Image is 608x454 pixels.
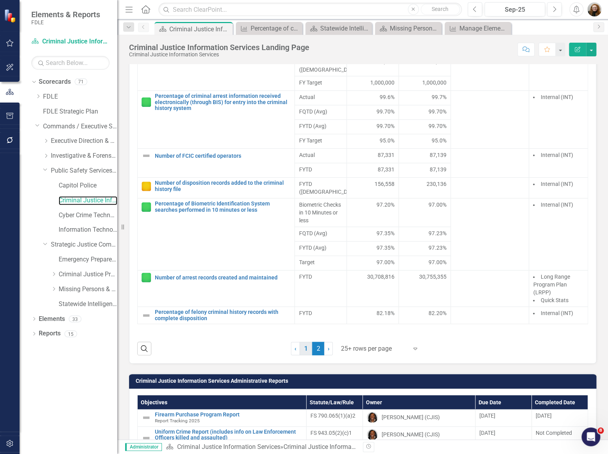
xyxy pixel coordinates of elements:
[155,429,302,441] a: Uniform Crime Report (includes info on Law Enforcement Officers killed and assaulted)
[43,122,117,131] a: Commands / Executive Support Branch
[299,79,343,86] span: FY Target
[295,198,347,227] td: Double-Click to Edit
[299,122,343,130] span: FYTD (Avg)
[536,413,552,419] span: [DATE]
[377,108,395,115] span: 99.70%
[475,426,531,449] td: Double-Click to Edit
[138,178,295,198] td: Double-Click to Edit Right Click for Context Menu
[299,180,343,196] span: FYTD ([DEMOGRAPHIC_DATA])
[129,43,309,52] div: Criminal Justice Information Services Landing Page
[138,91,295,149] td: Double-Click to Edit Right Click for Context Menu
[59,285,117,294] a: Missing Persons & Offender Enforcement
[155,180,291,192] a: Number of disposition records added to the criminal history file
[429,244,447,252] span: 97.23%
[306,409,362,426] td: Double-Click to Edit
[295,91,347,105] td: Double-Click to Edit
[378,151,395,159] span: 87,331
[377,23,439,33] a: Missing Persons & Offender Enforcement Landing Page
[377,229,395,237] span: 97.35%
[430,166,447,173] span: 87,139
[39,315,65,324] a: Elements
[299,258,343,266] span: Target
[31,10,100,19] span: Elements & Reports
[158,3,461,16] input: Search ClearPoint...
[294,344,296,352] span: ‹
[450,178,529,198] td: Double-Click to Edit
[299,108,343,115] span: FQTD (Avg)
[581,427,600,446] iframe: Intercom live chat
[377,244,395,252] span: 97.35%
[59,255,117,264] a: Emergency Preparedness Unit
[320,23,370,33] div: Statewide Intelligence Landing Page
[155,418,200,423] span: Report Tracking 2025
[459,23,509,33] div: Manage Elements
[39,77,71,86] a: Scorecards
[529,198,588,270] td: Double-Click to Edit
[306,426,362,449] td: Double-Click to Edit
[299,166,343,173] span: FYTD
[39,329,61,338] a: Reports
[429,258,447,266] span: 97.00%
[138,426,307,449] td: Double-Click to Edit Right Click for Context Menu
[540,297,568,303] span: Quick Stats
[398,198,450,227] td: Double-Click to Edit
[155,412,302,418] a: Firearm Purchase Program Report
[447,23,509,33] a: Manage Elements
[529,91,588,149] td: Double-Click to Edit
[422,79,447,86] span: 1,000,000
[421,4,460,15] button: Search
[587,2,601,16] img: Jennifer Siddoway
[450,198,529,270] td: Double-Click to Edit
[142,151,151,160] img: Not Defined
[533,274,570,295] span: Long Range Program Plan (LRPP)
[398,91,450,105] td: Double-Click to Edit
[310,430,352,436] span: FS 943.05(2)(c)1
[43,107,117,116] a: FDLE Strategic Plan
[299,309,343,317] span: FYTD
[138,409,307,426] td: Double-Click to Edit Right Click for Context Menu
[155,153,291,159] a: Number of FCIC certified operators
[347,198,399,227] td: Double-Click to Edit
[142,202,151,212] img: Proceeding as Planned
[362,409,475,426] td: Double-Click to Edit
[299,201,343,224] span: Biometric Checks in 10 Minutes or less
[51,151,117,160] a: Investigative & Forensic Services Command
[295,149,347,163] td: Double-Click to Edit
[299,244,343,252] span: FYTD (Avg)
[429,201,447,209] span: 97.00%
[487,5,543,14] div: Sep-25
[529,149,588,178] td: Double-Click to Edit
[398,149,450,163] td: Double-Click to Edit
[310,413,355,419] span: FS 790.065(1)(a)2
[367,412,378,423] img: Lucy Saunders
[59,300,117,309] a: Statewide Intelligence
[432,93,447,101] span: 99.7%
[540,181,573,187] span: Internal (INT)
[328,344,330,352] span: ›
[155,93,291,111] a: Percentage of criminal arrest information received electronically (through BIS) for entry into th...
[166,443,357,452] div: »
[380,93,395,101] span: 99.6%
[540,202,573,208] span: Internal (INT)
[299,273,343,281] span: FYTD
[484,2,545,16] button: Sep-25
[427,180,447,188] span: 230,136
[59,181,117,190] a: Capitol Police
[540,94,573,100] span: Internal (INT)
[283,443,426,450] div: Criminal Justice Information Services Landing Page
[142,311,151,320] img: Not Defined
[299,93,343,101] span: Actual
[429,309,447,317] span: 82.20%
[377,122,395,130] span: 99.70%
[65,330,77,337] div: 15
[43,92,117,101] a: FDLE
[155,201,291,213] a: Percentage of Biometric Identification System searches performed in 10 minutes or less
[51,240,117,249] a: Strategic Justice Command
[375,180,395,188] span: 156,558
[59,270,117,279] a: Criminal Justice Professionalism, Standards & Training Services
[479,430,495,436] span: [DATE]
[450,270,529,307] td: Double-Click to Edit
[142,273,151,282] img: Proceeding as Planned
[475,409,531,426] td: Double-Click to Edit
